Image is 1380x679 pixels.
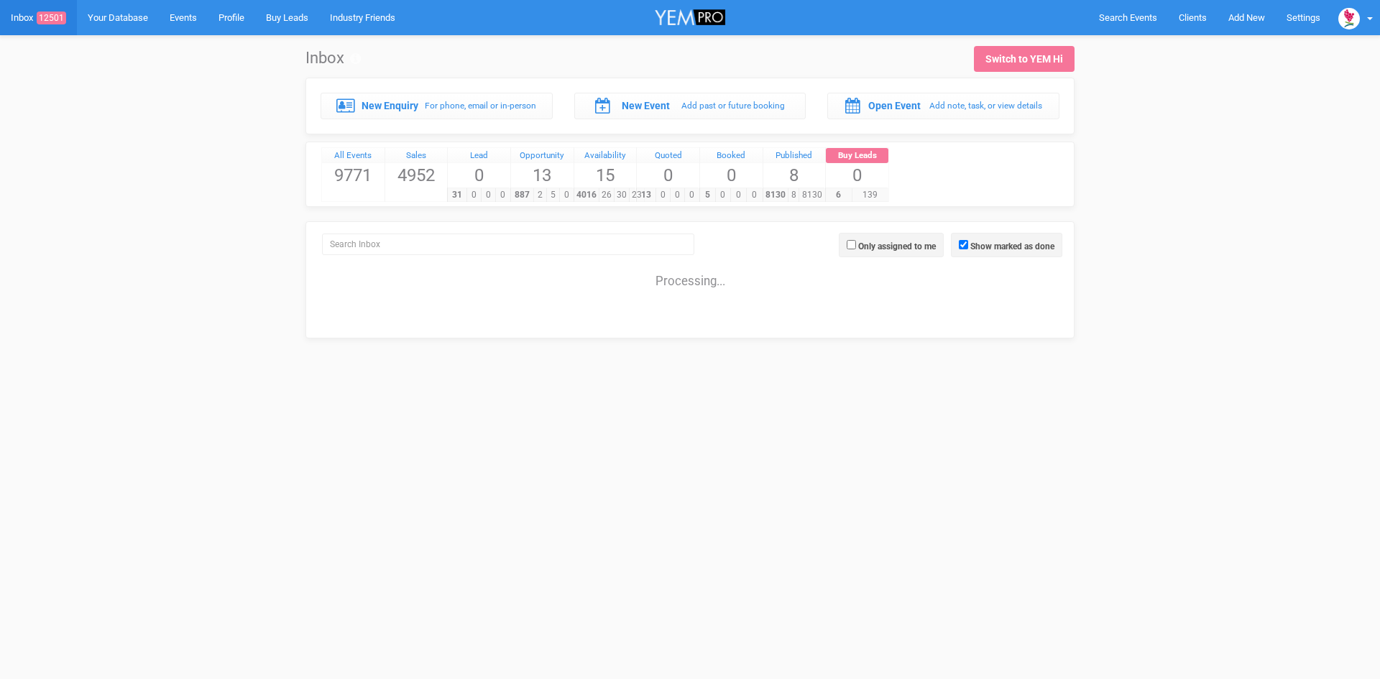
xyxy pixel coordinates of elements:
a: Opportunity [511,148,574,164]
span: 2 [533,188,547,202]
a: Open Event Add note, task, or view details [827,93,1059,119]
span: 0 [448,163,510,188]
a: Switch to YEM Hi [974,46,1075,72]
span: 0 [495,188,510,202]
span: 139 [852,188,888,202]
span: 13 [511,163,574,188]
a: New Event Add past or future booking [574,93,806,119]
label: Show marked as done [970,240,1054,253]
span: 8130 [763,188,789,202]
span: 887 [510,188,534,202]
span: 12501 [37,11,66,24]
small: Add note, task, or view details [929,101,1042,111]
span: 30 [614,188,630,202]
span: 5 [546,188,560,202]
span: 0 [655,188,671,202]
span: Clients [1179,12,1207,23]
label: New Enquiry [362,98,418,113]
span: 0 [730,188,747,202]
span: Add New [1228,12,1265,23]
span: 0 [559,188,573,202]
span: 0 [826,163,888,188]
span: 13 [636,188,656,202]
span: 0 [700,163,763,188]
a: All Events [322,148,385,164]
small: For phone, email or in-person [425,101,536,111]
div: Switch to YEM Hi [985,52,1063,66]
span: 0 [746,188,763,202]
span: 26 [599,188,615,202]
span: 0 [670,188,685,202]
span: 23 [629,188,645,202]
span: 8130 [799,188,825,202]
a: Published [763,148,826,164]
span: 4016 [574,188,599,202]
a: New Enquiry For phone, email or in-person [321,93,553,119]
a: Lead [448,148,510,164]
span: 0 [466,188,482,202]
span: 31 [447,188,467,202]
div: Processing... [310,259,1070,287]
a: Booked [700,148,763,164]
span: Search Events [1099,12,1157,23]
h1: Inbox [305,50,361,67]
label: Open Event [868,98,921,113]
span: 0 [637,163,699,188]
span: 8 [788,188,799,202]
span: 0 [481,188,496,202]
img: open-uri20190322-4-14wp8y4 [1338,8,1360,29]
span: 15 [574,163,637,188]
span: 0 [684,188,699,202]
a: Buy Leads [826,148,888,164]
a: Availability [574,148,637,164]
label: New Event [622,98,670,113]
span: 8 [763,163,826,188]
span: 4952 [385,163,448,188]
label: Only assigned to me [858,240,936,253]
span: 9771 [322,163,385,188]
a: Quoted [637,148,699,164]
small: Add past or future booking [681,101,785,111]
span: 0 [715,188,732,202]
span: 5 [699,188,716,202]
span: 6 [825,188,852,202]
a: Sales [385,148,448,164]
input: Search Inbox [322,234,694,255]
